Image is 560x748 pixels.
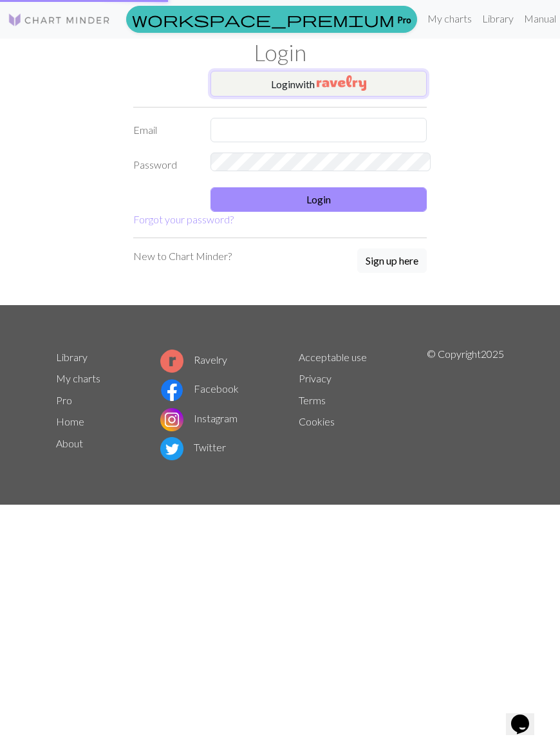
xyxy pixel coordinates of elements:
span: workspace_premium [132,10,395,28]
a: Home [56,415,84,427]
p: New to Chart Minder? [133,248,232,264]
a: Library [56,351,88,363]
a: About [56,437,83,449]
a: Instagram [160,412,238,424]
a: Pro [126,6,417,33]
img: Logo [8,12,111,28]
label: Email [126,118,203,142]
a: Sign up here [357,248,427,274]
a: Facebook [160,382,239,395]
a: Ravelry [160,353,227,366]
a: Forgot your password? [133,213,234,225]
p: © Copyright 2025 [427,346,504,463]
iframe: chat widget [506,697,547,735]
a: My charts [56,372,100,384]
a: Pro [56,394,72,406]
a: Twitter [160,441,226,453]
img: Twitter logo [160,437,183,460]
label: Password [126,153,203,177]
button: Loginwith [210,71,427,97]
a: Acceptable use [299,351,367,363]
img: Ravelry logo [160,350,183,373]
button: Login [210,187,427,212]
img: Facebook logo [160,379,183,402]
img: Ravelry [317,75,366,91]
a: My charts [422,6,477,32]
button: Sign up here [357,248,427,273]
a: Cookies [299,415,335,427]
a: Terms [299,394,326,406]
a: Privacy [299,372,331,384]
h1: Login [48,39,512,66]
a: Library [477,6,519,32]
img: Instagram logo [160,408,183,431]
